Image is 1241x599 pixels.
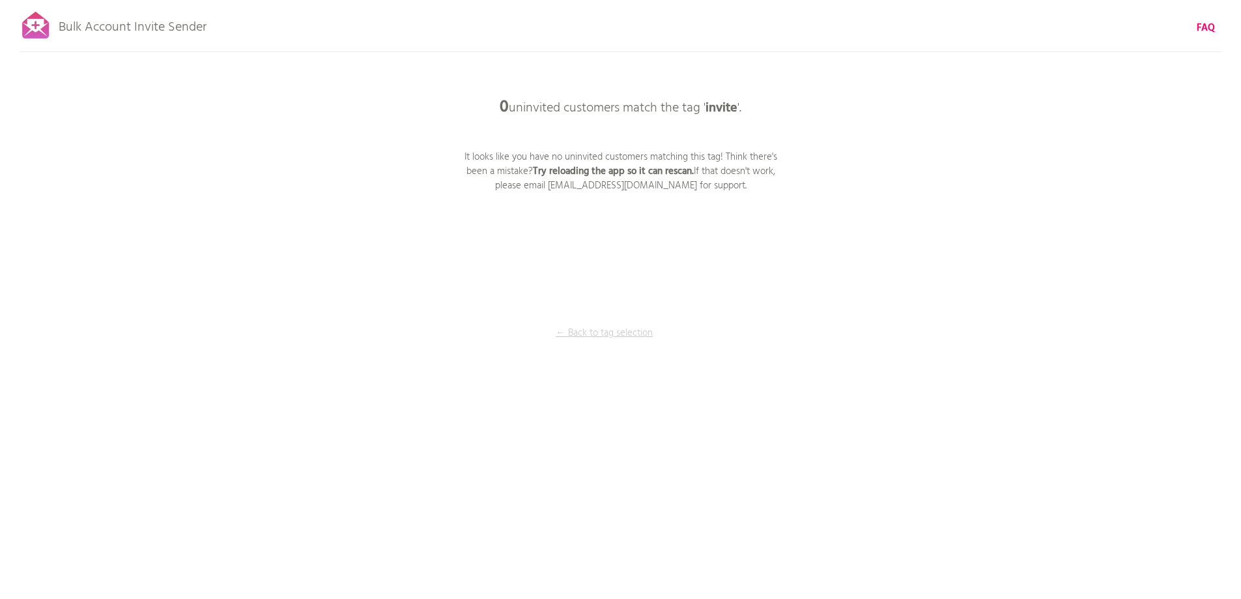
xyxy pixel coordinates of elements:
[1197,20,1215,36] b: FAQ
[59,8,207,40] p: Bulk Account Invite Sender
[533,164,694,179] b: Try reloading the app so it can rescan.
[1197,21,1215,35] a: FAQ
[500,95,509,121] b: 0
[706,98,737,119] b: invite
[556,326,653,340] p: ← Back to tag selection
[458,150,784,193] p: It looks like you have no uninvited customers matching this tag! Think there's been a mistake? If...
[425,88,816,127] p: uninvited customers match the tag ' '.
